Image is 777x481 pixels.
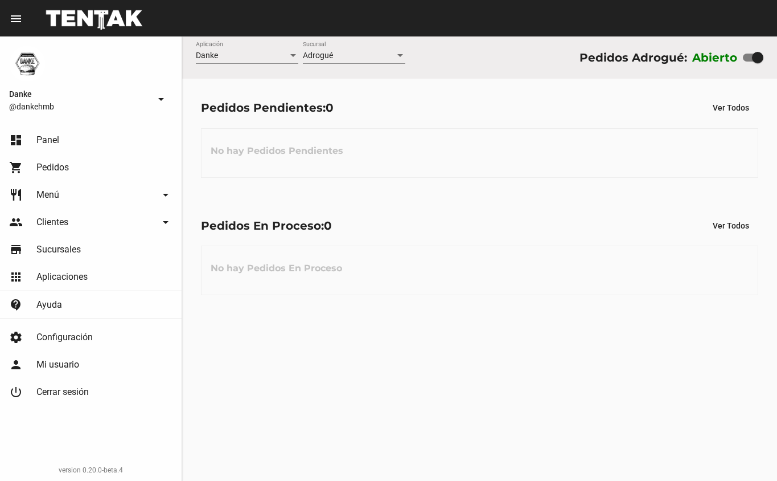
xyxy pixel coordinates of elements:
[9,87,150,101] span: Danke
[9,270,23,284] mat-icon: apps
[196,51,218,60] span: Danke
[9,331,23,344] mat-icon: settings
[9,215,23,229] mat-icon: people
[713,221,749,230] span: Ver Todos
[713,103,749,112] span: Ver Todos
[36,299,62,311] span: Ayuda
[36,134,59,146] span: Panel
[9,464,172,476] div: version 0.20.0-beta.4
[36,217,68,228] span: Clientes
[324,219,332,233] span: 0
[9,298,23,312] mat-icon: contact_support
[9,12,23,26] mat-icon: menu
[36,271,88,283] span: Aplicaciones
[704,97,758,118] button: Ver Todos
[36,386,89,398] span: Cerrar sesión
[9,46,46,82] img: 1d4517d0-56da-456b-81f5-6111ccf01445.png
[704,215,758,236] button: Ver Todos
[36,189,59,201] span: Menú
[9,243,23,256] mat-icon: store
[9,133,23,147] mat-icon: dashboard
[9,358,23,372] mat-icon: person
[692,48,738,67] label: Abierto
[9,101,150,112] span: @dankehmb
[159,188,172,202] mat-icon: arrow_drop_down
[9,188,23,202] mat-icon: restaurant
[303,51,333,60] span: Adrogué
[729,435,766,470] iframe: chat widget
[202,251,351,286] h3: No hay Pedidos En Proceso
[201,99,334,117] div: Pedidos Pendientes:
[36,244,81,255] span: Sucursales
[36,162,69,173] span: Pedidos
[326,101,334,115] span: 0
[9,385,23,399] mat-icon: power_settings_new
[159,215,172,229] mat-icon: arrow_drop_down
[36,359,79,370] span: Mi usuario
[9,161,23,174] mat-icon: shopping_cart
[154,92,168,106] mat-icon: arrow_drop_down
[579,48,687,67] div: Pedidos Adrogué:
[36,332,93,343] span: Configuración
[201,217,332,235] div: Pedidos En Proceso:
[202,134,352,168] h3: No hay Pedidos Pendientes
